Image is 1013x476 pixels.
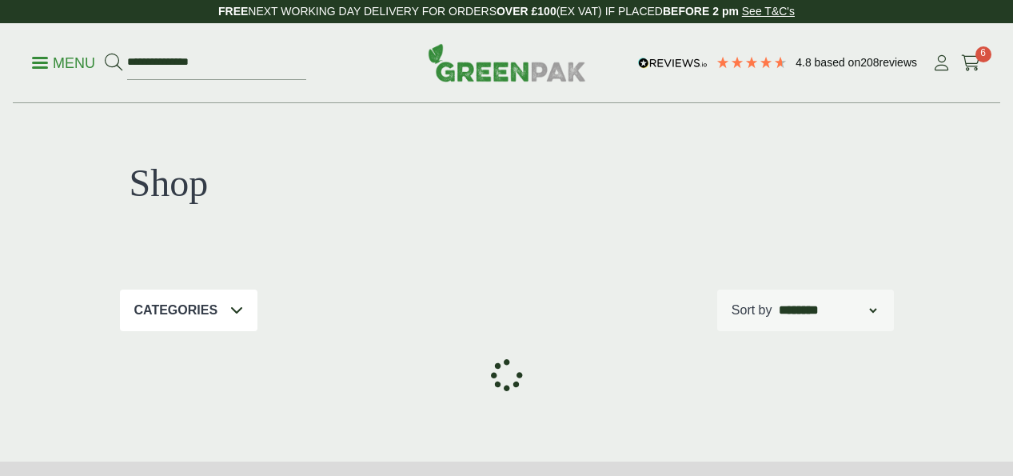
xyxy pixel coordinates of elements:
i: Cart [961,55,981,71]
span: 6 [975,46,991,62]
a: 6 [961,51,981,75]
div: 4.79 Stars [716,55,788,70]
a: See T&C's [742,5,795,18]
p: Sort by [732,301,772,320]
i: My Account [931,55,951,71]
a: Menu [32,54,95,70]
span: Based on [815,56,861,69]
strong: BEFORE 2 pm [663,5,739,18]
strong: FREE [218,5,248,18]
span: 208 [860,56,879,69]
strong: OVER £100 [497,5,556,18]
span: reviews [879,56,917,69]
img: REVIEWS.io [638,58,708,69]
img: GreenPak Supplies [428,43,586,82]
h1: Shop [130,160,497,206]
span: 4.8 [796,56,814,69]
select: Shop order [776,301,879,320]
p: Categories [134,301,218,320]
p: Menu [32,54,95,73]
